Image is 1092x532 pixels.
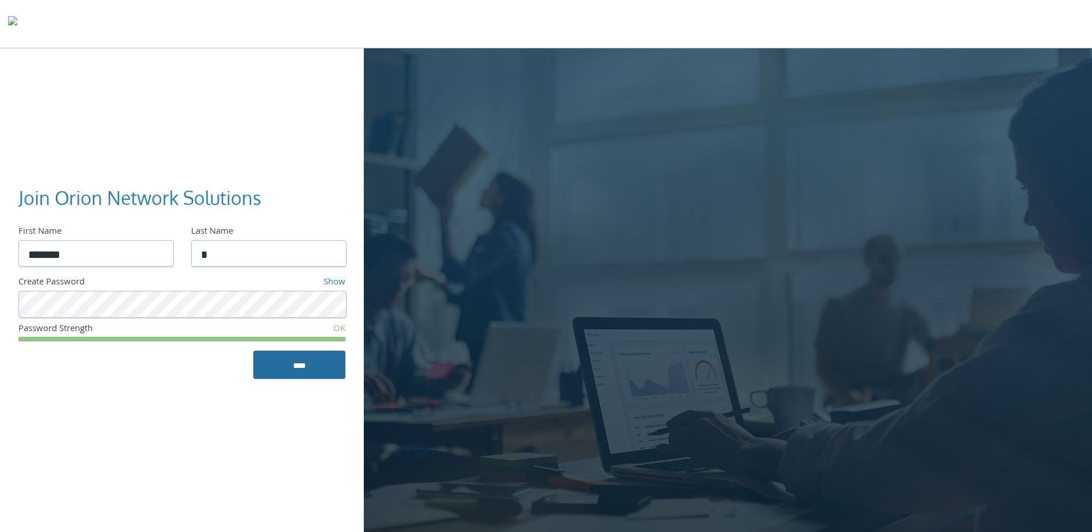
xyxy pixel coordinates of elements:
div: OK [237,322,345,337]
div: First Name [18,225,173,240]
img: todyl-logo-dark.svg [8,12,17,35]
h3: Join Orion Network Solutions [18,185,336,211]
div: Password Strength [18,322,237,337]
a: Show [324,275,345,290]
div: Last Name [191,225,345,240]
div: Create Password [18,276,227,291]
